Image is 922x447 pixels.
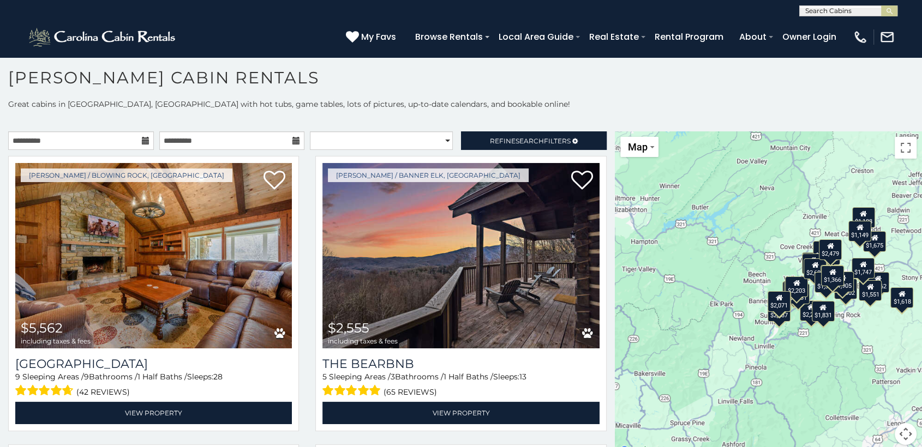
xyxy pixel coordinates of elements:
[322,163,599,348] a: The Bearbnb $2,555 including taxes & fees
[620,137,658,157] button: Change map style
[879,29,895,45] img: mail-regular-white.png
[863,231,886,252] div: $1,675
[831,271,854,292] div: $1,905
[852,207,875,228] div: $1,188
[493,27,579,46] a: Local Area Guide
[866,271,889,292] div: $5,562
[84,372,89,382] span: 9
[571,170,593,192] a: Add to favorites
[15,372,20,382] span: 9
[328,337,398,345] span: including taxes & fees
[328,320,369,336] span: $2,555
[444,372,493,382] span: 1 Half Baths /
[490,137,571,145] span: Refine Filters
[27,26,178,48] img: White-1-2.png
[835,278,858,299] div: $5,302
[768,301,791,322] div: $2,287
[768,291,791,311] div: $2,071
[584,27,644,46] a: Real Estate
[891,287,914,307] div: $1,618
[786,276,809,297] div: $2,203
[461,131,607,150] a: RefineSearchFilters
[137,372,187,382] span: 1 Half Baths /
[322,357,599,371] a: The Bearbnb
[15,402,292,424] a: View Property
[853,29,868,45] img: phone-regular-white.png
[804,258,827,279] div: $2,680
[813,240,836,261] div: $2,058
[516,137,544,145] span: Search
[859,280,882,300] div: $1,551
[21,320,63,336] span: $5,562
[785,280,807,300] div: $2,287
[787,283,810,304] div: $2,031
[768,291,791,312] div: $1,622
[777,27,842,46] a: Owner Login
[264,170,285,192] a: Add to favorites
[346,30,399,44] a: My Favs
[734,27,772,46] a: About
[361,30,396,44] span: My Favs
[852,258,875,279] div: $1,747
[15,371,292,399] div: Sleeping Areas / Bathrooms / Sleeps:
[812,300,835,321] div: $1,831
[15,163,292,348] img: Appalachian Mountain Lodge
[15,357,292,371] h3: Appalachian Mountain Lodge
[822,265,845,286] div: $1,366
[76,385,130,399] span: (42 reviews)
[322,163,599,348] img: The Bearbnb
[21,337,91,345] span: including taxes & fees
[328,168,529,182] a: [PERSON_NAME] / Banner Elk, [GEOGRAPHIC_DATA]
[21,168,232,182] a: [PERSON_NAME] / Blowing Rock, [GEOGRAPHIC_DATA]
[322,402,599,424] a: View Property
[410,27,488,46] a: Browse Rentals
[322,372,327,382] span: 5
[649,27,729,46] a: Rental Program
[213,372,223,382] span: 28
[802,253,825,274] div: $2,313
[800,300,823,321] div: $2,260
[628,141,648,153] span: Map
[391,372,395,382] span: 3
[895,137,917,159] button: Toggle fullscreen view
[384,385,437,399] span: (65 reviews)
[322,371,599,399] div: Sleeping Areas / Bathrooms / Sleeps:
[15,357,292,371] a: [GEOGRAPHIC_DATA]
[895,423,917,445] button: Map camera controls
[815,272,837,293] div: $1,347
[821,265,843,286] div: $1,483
[819,239,842,259] div: $2,479
[15,163,292,348] a: Appalachian Mountain Lodge $5,562 including taxes & fees
[519,372,526,382] span: 13
[848,220,871,241] div: $1,149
